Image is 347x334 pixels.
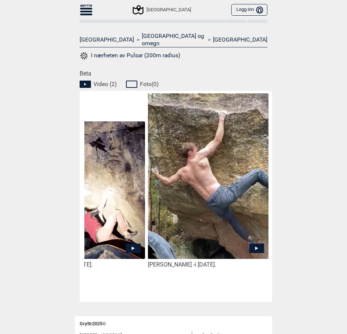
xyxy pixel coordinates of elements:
[140,81,159,88] span: Foto ( 0 )
[148,93,268,273] img: Tore pa Pulsar
[80,51,180,61] button: I nærheten av Pulsar (200m radius)
[80,32,267,47] nav: > >
[94,81,117,88] span: Video ( 2 )
[231,4,267,16] button: Logg inn
[142,32,205,47] a: [GEOGRAPHIC_DATA] og omegn
[134,5,191,14] div: [GEOGRAPHIC_DATA]
[80,36,134,43] a: [GEOGRAPHIC_DATA]
[213,36,267,43] a: [GEOGRAPHIC_DATA]
[80,70,272,302] div: Beta
[80,316,267,332] div: Gryttr 2025 ©
[24,261,145,269] div: [PERSON_NAME] -
[148,261,268,269] div: [PERSON_NAME] -
[24,121,145,259] img: HC pa Pulsar
[195,261,216,268] span: i [DATE].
